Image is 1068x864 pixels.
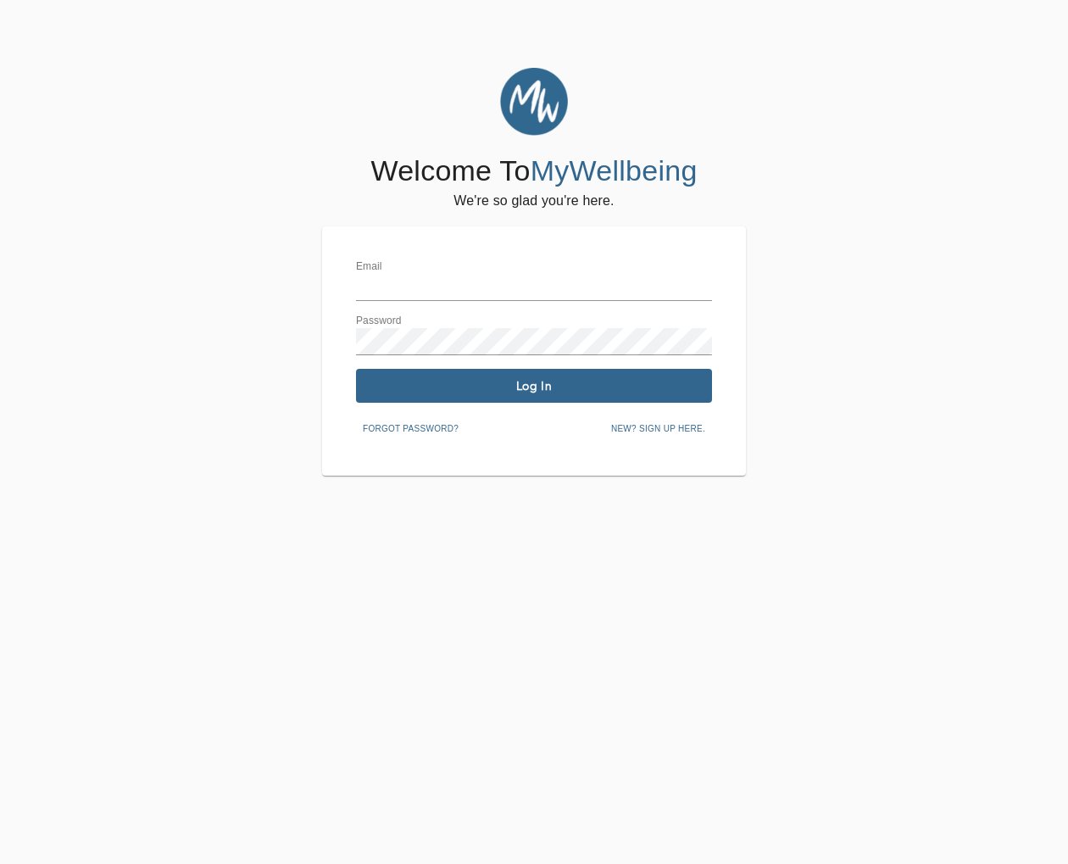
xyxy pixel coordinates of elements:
[370,153,697,189] h4: Welcome To
[356,316,402,326] label: Password
[356,369,712,403] button: Log In
[363,421,459,437] span: Forgot password?
[453,189,614,213] h6: We're so glad you're here.
[500,68,568,136] img: MyWellbeing
[531,154,698,187] span: MyWellbeing
[604,416,712,442] button: New? Sign up here.
[356,262,382,272] label: Email
[611,421,705,437] span: New? Sign up here.
[356,416,465,442] button: Forgot password?
[356,421,465,434] a: Forgot password?
[363,378,705,394] span: Log In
